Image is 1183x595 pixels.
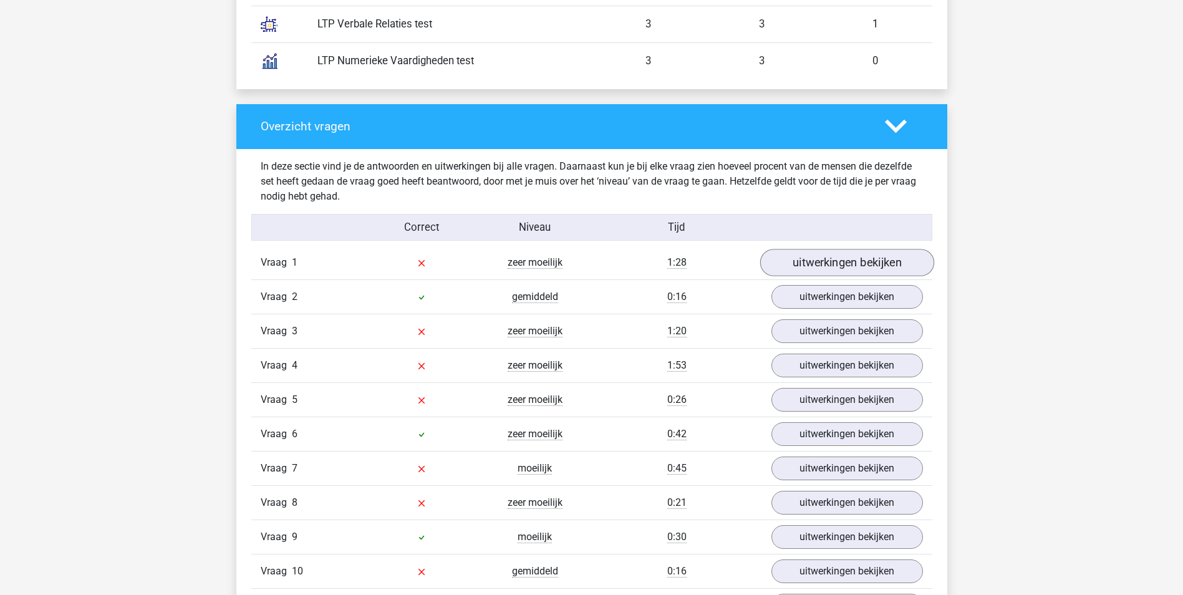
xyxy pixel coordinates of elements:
span: 10 [292,565,303,577]
a: uitwerkingen bekijken [771,525,923,549]
span: Vraag [261,530,292,544]
span: moeilijk [518,462,552,475]
span: zeer moeilijk [508,359,563,372]
div: 0 [819,53,932,69]
div: Correct [365,220,478,235]
span: zeer moeilijk [508,496,563,509]
span: Vraag [261,461,292,476]
span: gemiddeld [512,565,558,578]
span: zeer moeilijk [508,325,563,337]
span: 8 [292,496,297,508]
span: Vraag [261,289,292,304]
a: uitwerkingen bekijken [771,285,923,309]
div: Tijd [591,220,761,235]
div: 3 [592,53,705,69]
span: Vraag [261,255,292,270]
span: 6 [292,428,297,440]
div: Niveau [478,220,592,235]
span: zeer moeilijk [508,428,563,440]
span: 0:30 [667,531,687,543]
span: Vraag [261,324,292,339]
a: uitwerkingen bekijken [771,354,923,377]
a: uitwerkingen bekijken [771,457,923,480]
div: LTP Verbale Relaties test [308,16,592,32]
span: 0:42 [667,428,687,440]
span: 0:26 [667,394,687,406]
span: 0:16 [667,565,687,578]
span: 0:16 [667,291,687,303]
a: uitwerkingen bekijken [771,491,923,515]
a: uitwerkingen bekijken [771,422,923,446]
span: Vraag [261,392,292,407]
span: gemiddeld [512,291,558,303]
span: 5 [292,394,297,405]
span: 2 [292,291,297,302]
span: 9 [292,531,297,543]
div: 3 [705,16,819,32]
div: LTP Numerieke Vaardigheden test [308,53,592,69]
a: uitwerkingen bekijken [771,559,923,583]
span: zeer moeilijk [508,394,563,406]
span: moeilijk [518,531,552,543]
span: 7 [292,462,297,474]
span: 4 [292,359,297,371]
span: 1:28 [667,256,687,269]
img: numerical_reasoning.c2aee8c4b37e.svg [254,46,285,77]
a: uitwerkingen bekijken [771,388,923,412]
img: analogies.7686177dca09.svg [254,9,285,40]
span: Vraag [261,495,292,510]
div: In deze sectie vind je de antwoorden en uitwerkingen bij alle vragen. Daarnaast kun je bij elke v... [251,159,932,204]
span: zeer moeilijk [508,256,563,269]
span: Vraag [261,564,292,579]
span: 0:45 [667,462,687,475]
div: 1 [819,16,932,32]
span: 0:21 [667,496,687,509]
span: Vraag [261,358,292,373]
span: Vraag [261,427,292,442]
span: 1 [292,256,297,268]
a: uitwerkingen bekijken [760,249,934,276]
span: 1:20 [667,325,687,337]
div: 3 [592,16,705,32]
div: 3 [705,53,819,69]
span: 3 [292,325,297,337]
a: uitwerkingen bekijken [771,319,923,343]
span: 1:53 [667,359,687,372]
h4: Overzicht vragen [261,119,866,133]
